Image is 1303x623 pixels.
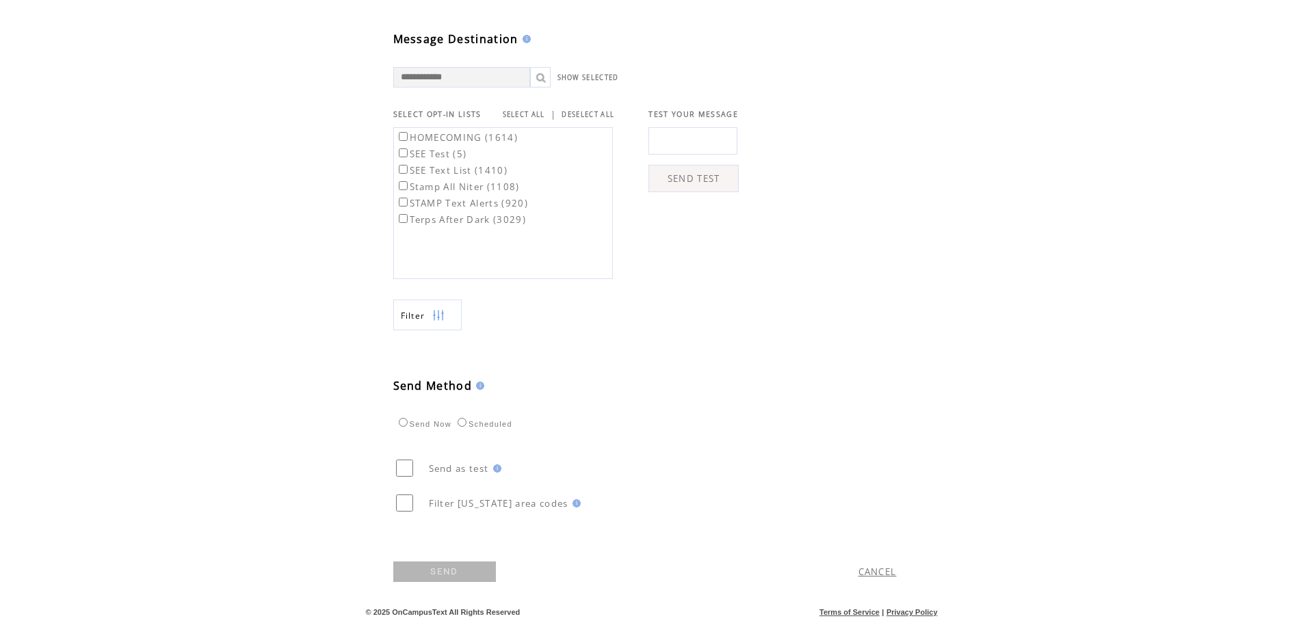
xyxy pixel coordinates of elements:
[399,132,408,141] input: HOMECOMING (1614)
[819,608,880,616] a: Terms of Service
[393,31,518,47] span: Message Destination
[393,109,482,119] span: SELECT OPT-IN LISTS
[395,420,451,428] label: Send Now
[396,213,527,226] label: Terps After Dark (3029)
[399,148,408,157] input: SEE Test (5)
[399,198,408,207] input: STAMP Text Alerts (920)
[648,109,738,119] span: TEST YOUR MESSAGE
[458,418,466,427] input: Scheduled
[551,108,556,120] span: |
[396,197,529,209] label: STAMP Text Alerts (920)
[429,462,489,475] span: Send as test
[366,608,521,616] span: © 2025 OnCampusText All Rights Reserved
[399,418,408,427] input: Send Now
[454,420,512,428] label: Scheduled
[393,300,462,330] a: Filter
[396,181,520,193] label: Stamp All Niter (1108)
[399,214,408,223] input: Terps After Dark (3029)
[562,110,614,119] a: DESELECT ALL
[472,382,484,390] img: help.gif
[396,131,518,144] label: HOMECOMING (1614)
[396,164,508,176] label: SEE Text List (1410)
[557,73,619,82] a: SHOW SELECTED
[399,165,408,174] input: SEE Text List (1410)
[568,499,581,507] img: help.gif
[886,608,938,616] a: Privacy Policy
[401,310,425,321] span: Show filters
[432,300,445,331] img: filters.png
[399,181,408,190] input: Stamp All Niter (1108)
[393,561,496,582] a: SEND
[858,566,897,578] a: CANCEL
[503,110,545,119] a: SELECT ALL
[648,165,739,192] a: SEND TEST
[489,464,501,473] img: help.gif
[518,35,531,43] img: help.gif
[393,378,473,393] span: Send Method
[429,497,568,509] span: Filter [US_STATE] area codes
[882,608,884,616] span: |
[396,148,467,160] label: SEE Test (5)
